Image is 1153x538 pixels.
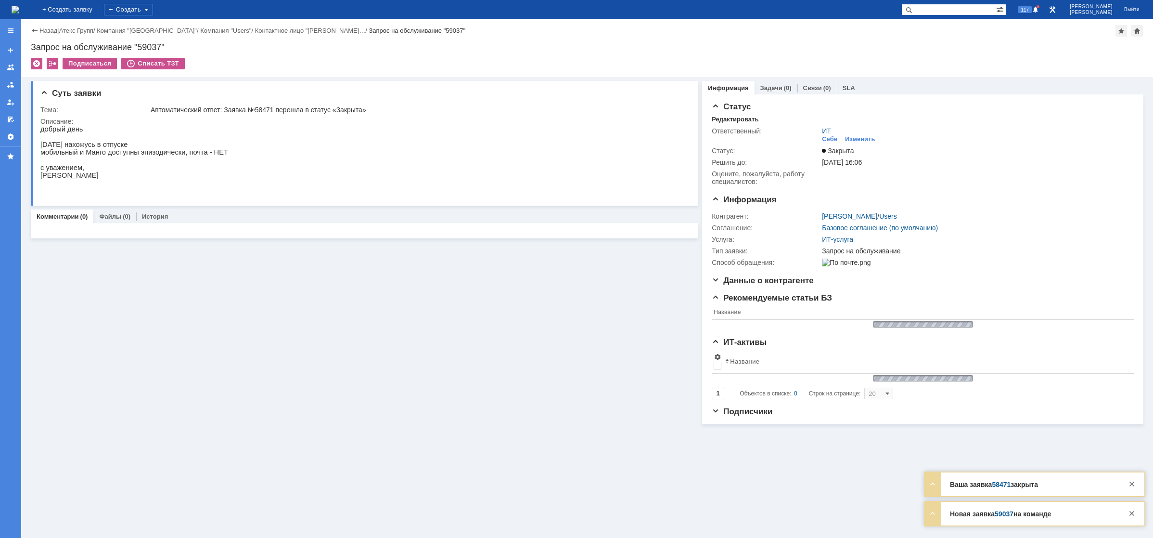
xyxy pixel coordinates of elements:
div: Удалить [31,58,42,69]
a: ИТ [822,127,831,135]
a: Users [879,212,897,220]
strong: Ваша заявка закрыта [950,481,1038,488]
div: Oцените, пожалуйста, работу специалистов: [712,170,820,185]
a: История [142,213,168,220]
div: Закрыть [1126,508,1138,519]
img: logo [12,6,19,13]
th: Название [723,351,1129,374]
span: Рекомендуемые статьи БЗ [712,293,832,302]
div: Контрагент: [712,212,820,220]
a: Компания "Users" [200,27,251,34]
div: Решить до: [712,158,820,166]
i: Строк на странице: [740,388,860,399]
a: Назад [39,27,57,34]
div: Развернуть [927,478,938,490]
div: / [255,27,369,34]
a: SLA [843,84,855,92]
div: Способ обращения: [712,259,820,266]
span: Статус [712,102,751,111]
span: 117 [1018,6,1032,13]
a: ИТ-услуга [822,236,853,243]
div: Добавить в избранное [1115,25,1127,37]
a: Заявки в моей ответственности [3,77,18,92]
div: Тема: [40,106,149,114]
div: (0) [123,213,130,220]
a: Контактное лицо "[PERSON_NAME]… [255,27,366,34]
span: Данные о контрагенте [712,276,814,285]
a: Связи [803,84,822,92]
div: Тип заявки: [712,247,820,255]
a: Комментарии [37,213,79,220]
span: Закрыта [822,147,854,155]
a: Создать заявку [3,42,18,58]
div: (0) [823,84,831,92]
div: Автоматический ответ: Заявка №58471 перешла в статус «Закрыта» [151,106,682,114]
a: Файлы [99,213,121,220]
img: wJIQAAOwAAAAAAAAAAAA== [870,374,976,383]
div: Запрос на обслуживание "59037" [31,42,1143,52]
th: Название [712,307,1129,320]
div: Описание: [40,118,684,125]
a: Атекс Групп [59,27,93,34]
div: (0) [784,84,792,92]
span: Настройки [714,353,721,361]
div: Себе [822,135,837,143]
div: Работа с массовостью [47,58,58,69]
div: / [200,27,255,34]
span: [DATE] 16:06 [822,158,862,166]
div: (0) [80,213,88,220]
a: 59037 [995,510,1013,518]
div: Изменить [845,135,875,143]
div: Закрыть [1126,478,1138,490]
a: Мои заявки [3,94,18,110]
div: Создать [104,4,153,15]
span: ИТ-активы [712,338,767,347]
span: Объектов в списке: [740,390,791,397]
div: Сделать домашней страницей [1131,25,1143,37]
div: Запрос на обслуживание "59037" [369,27,466,34]
a: Мои согласования [3,112,18,127]
div: | [57,26,59,34]
div: 0 [794,388,797,399]
a: Заявки на командах [3,60,18,75]
a: Перейти в интерфейс администратора [1047,4,1058,15]
span: Подписчики [712,407,772,416]
a: Задачи [760,84,782,92]
div: Название [730,358,759,365]
span: Расширенный поиск [996,4,1006,13]
span: [PERSON_NAME] [1070,4,1113,10]
strong: Новая заявка на команде [950,510,1051,518]
a: Компания "[GEOGRAPHIC_DATA]" [97,27,197,34]
a: [PERSON_NAME] [822,212,877,220]
div: / [59,27,97,34]
div: Редактировать [712,116,758,123]
div: Соглашение: [712,224,820,232]
span: Информация [712,195,776,204]
a: Перейти на домашнюю страницу [12,6,19,13]
div: Услуга: [712,236,820,243]
a: 58471 [992,481,1011,488]
div: Статус: [712,147,820,155]
div: Ответственный: [712,127,820,135]
img: wJIQAAOwAAAAAAAAAAAA== [870,320,976,329]
a: Настройки [3,129,18,144]
span: [PERSON_NAME] [1070,10,1113,15]
div: / [97,27,200,34]
a: Информация [708,84,748,92]
div: Запрос на обслуживание [822,247,1127,255]
img: По почте.png [822,259,871,266]
span: Суть заявки [40,89,101,98]
div: / [822,212,897,220]
a: Базовое соглашение (по умолчанию) [822,224,938,232]
div: Развернуть [927,508,938,519]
